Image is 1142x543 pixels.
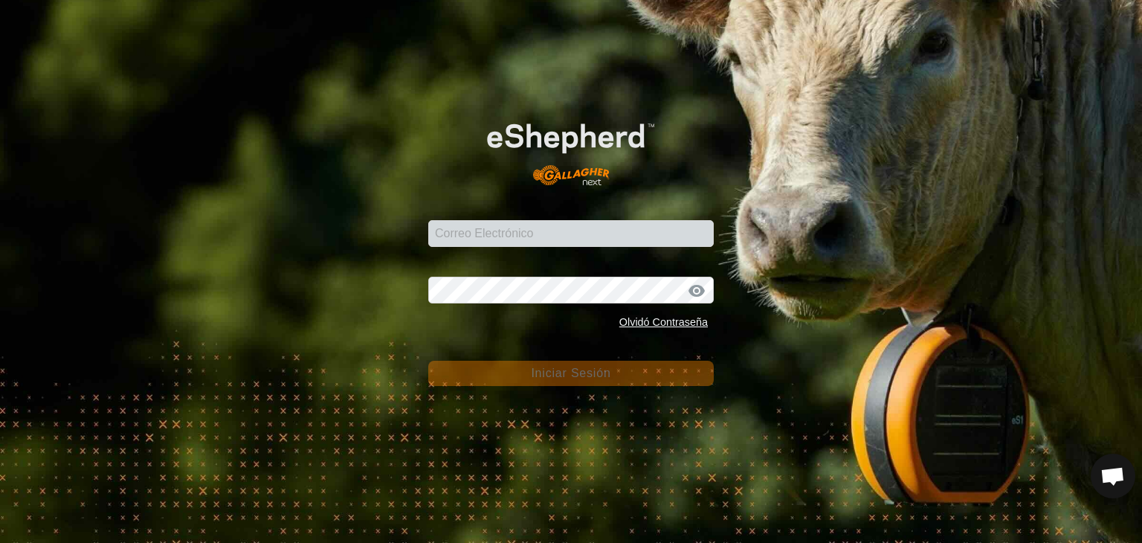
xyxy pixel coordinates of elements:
[428,361,714,386] button: Iniciar Sesión
[428,220,714,247] input: Correo Electrónico
[457,100,685,197] img: Logo de eShepherd
[619,316,708,328] a: Olvidó Contraseña
[1091,454,1135,498] div: Chat abierto
[531,367,610,379] span: Iniciar Sesión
